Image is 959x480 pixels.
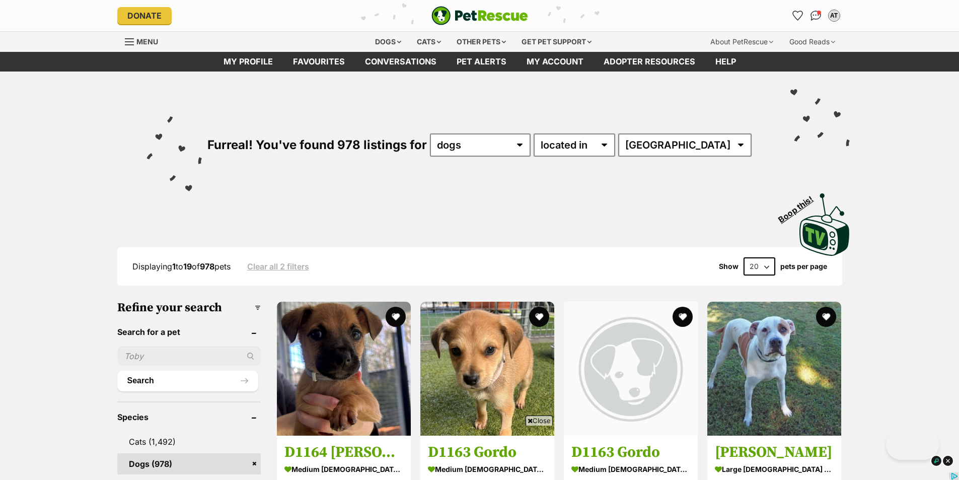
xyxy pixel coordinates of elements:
a: Help [705,52,746,72]
img: D1163 Gordo - Mixed breed Dog [420,302,554,436]
a: Pet alerts [447,52,517,72]
span: Close [526,416,553,426]
div: AT [829,11,839,21]
img: PetRescue TV logo [799,193,850,256]
input: Toby [117,347,261,366]
a: Clear all 2 filters [247,262,309,271]
a: Favourites [283,52,355,72]
strong: 978 [200,261,214,271]
img: close_dark.svg [942,455,954,467]
img: chat-41dd97257d64d25036548639549fe6c8038ab92f7586957e7f3b1b290dea8141.svg [810,11,821,21]
label: pets per page [780,262,827,270]
div: About PetRescue [703,32,780,52]
div: Cats [410,32,448,52]
a: Adopter resources [594,52,705,72]
span: Show [719,262,739,270]
a: My profile [213,52,283,72]
img: Neville - Mastiff Dog [707,302,841,436]
a: My account [517,52,594,72]
h3: Refine your search [117,301,261,315]
img: info_dark.svg [930,455,942,467]
a: Menu [125,32,165,50]
a: conversations [355,52,447,72]
button: Search [117,371,258,391]
button: My account [826,8,842,24]
header: Search for a pet [117,327,261,336]
header: Species [117,413,261,422]
button: favourite [386,307,406,327]
a: Donate [117,7,172,24]
div: Other pets [450,32,513,52]
span: Menu [136,37,158,46]
button: favourite [529,307,549,327]
a: Boop this! [799,184,850,258]
div: Get pet support [514,32,599,52]
span: Boop this! [776,188,823,224]
button: favourite [816,307,836,327]
button: favourite [673,307,693,327]
span: Furreal! You've found 978 listings for [207,138,427,152]
a: PetRescue [431,6,528,25]
strong: 19 [183,261,192,271]
img: D1164 Dorey - Mixed breed Dog [277,302,411,436]
div: Dogs [368,32,408,52]
div: Good Reads [782,32,842,52]
ul: Account quick links [790,8,842,24]
span: Displaying to of pets [132,261,231,271]
strong: 1 [172,261,176,271]
a: Conversations [808,8,824,24]
a: Favourites [790,8,806,24]
img: logo-e224e6f780fb5917bec1dbf3a21bbac754714ae5b6737aabdf751b685950b380.svg [431,6,528,25]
